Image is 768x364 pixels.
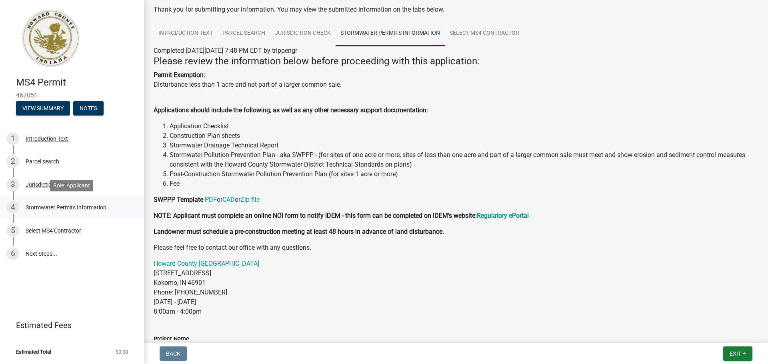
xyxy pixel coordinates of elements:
[445,21,524,46] a: Select MS4 Contractor
[730,350,741,357] span: Exit
[26,205,106,210] div: Stormwater Permits Information
[477,212,529,219] a: Regulatory ePortal
[26,159,59,164] div: Parcel search
[154,70,758,90] p: Disturbance less than 1 acre and not part of a larger common sale.
[154,228,444,235] strong: Landowner must schedule a pre-construction meeting at least 48 hours in advance of land disturbance.
[16,349,51,354] span: Estimated Total
[26,228,81,233] div: Select MS4 Contractor
[73,105,104,112] wm-modal-confirm: Notes
[170,150,758,169] li: Stormwater Pollution Prevention Plan - aka SWPPP - (for sites of one acre or more; sites of less ...
[166,350,180,357] span: Back
[154,5,758,14] div: Thank you for submitting your information. You may view the submitted information on the tabs below.
[170,141,758,150] li: Stormwater Drainage Technical Report
[160,346,187,361] button: Back
[154,71,205,79] strong: Permit Exemption:
[218,21,270,46] a: Parcel search
[154,106,428,114] strong: Applications should include the following, as well as any other necessary support documentation:
[154,195,758,205] p: - or or
[205,196,217,203] a: PDF
[336,21,445,46] a: Stormwater Permits Information
[6,247,19,260] div: 6
[16,91,128,99] span: 467051
[240,196,260,203] a: Zip file
[154,260,259,267] a: Howard County [GEOGRAPHIC_DATA]
[270,21,336,46] a: Jurisdiction Check
[73,101,104,115] button: Notes
[154,56,758,67] h4: Please review the information below before proceeding with this application:
[6,178,19,191] div: 3
[154,212,477,219] strong: NOTE: Applicant must complete an online NOI form to notify IDEM - this form can be completed on I...
[50,180,93,191] div: Role: Applicant
[6,224,19,237] div: 5
[6,201,19,214] div: 4
[222,196,235,203] a: CAD
[16,105,70,112] wm-modal-confirm: Summary
[154,336,189,342] label: Project Name
[16,77,138,88] h4: MS4 Permit
[16,8,84,68] img: Howard County, Indiana
[170,131,758,141] li: Construction Plan sheets
[154,259,758,316] p: [STREET_ADDRESS] Kokomo, IN 46901 Phone: [PHONE_NUMBER] [DATE] - [DATE] 8:00am - 4:00pm
[26,136,68,141] div: Introduction Text
[116,349,128,354] span: $0.00
[6,155,19,168] div: 2
[16,101,70,115] button: View Summary
[170,121,758,131] li: Application Checklist
[170,169,758,179] li: Post-Construction Stormwater Pollution Prevention Plan (for sites 1 acre or more)
[154,243,758,253] p: Please feel free to contact our office with any questions.
[723,346,752,361] button: Exit
[154,21,218,46] a: Introduction Text
[170,179,758,189] li: Fee
[26,182,71,187] div: Jurisdiction Check
[6,132,19,145] div: 1
[6,317,131,333] a: Estimated Fees
[154,196,203,203] strong: SWPPP Template
[154,47,297,54] span: Completed [DATE][DATE] 7:48 PM EDT by trippengr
